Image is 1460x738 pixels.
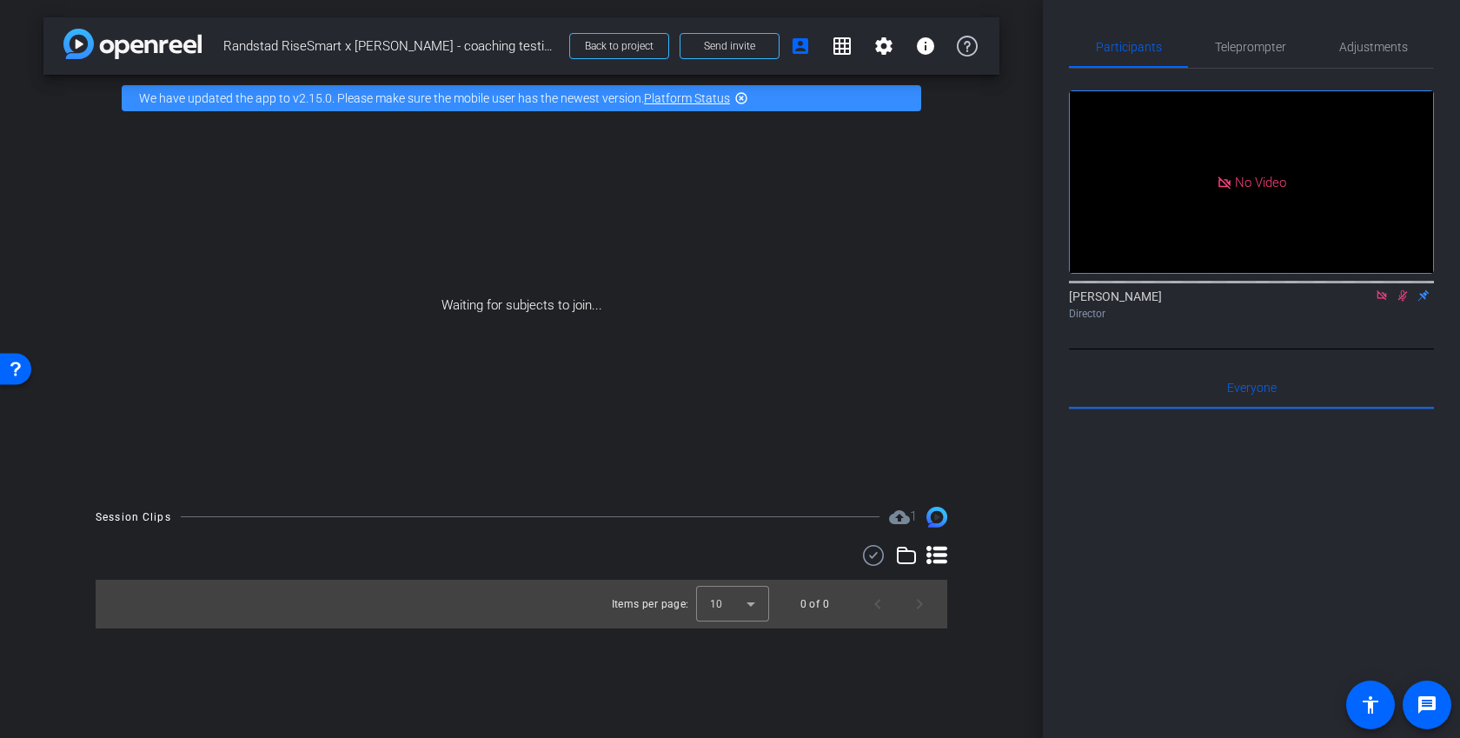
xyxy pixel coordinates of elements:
div: Waiting for subjects to join... [43,122,999,489]
img: app-logo [63,29,202,59]
button: Back to project [569,33,669,59]
div: Items per page: [612,595,689,613]
div: [PERSON_NAME] [1069,288,1434,322]
span: Adjustments [1339,41,1408,53]
span: No Video [1235,174,1286,189]
mat-icon: grid_on [832,36,853,57]
span: Back to project [585,40,654,52]
div: Session Clips [96,509,171,526]
span: Teleprompter [1215,41,1286,53]
div: Director [1069,306,1434,322]
mat-icon: message [1417,695,1437,715]
span: Everyone [1227,382,1277,394]
mat-icon: info [915,36,936,57]
a: Platform Status [644,91,730,105]
mat-icon: accessibility [1360,695,1381,715]
span: Participants [1096,41,1162,53]
span: 1 [910,509,917,524]
button: Send invite [680,33,780,59]
div: 0 of 0 [800,595,829,613]
mat-icon: highlight_off [734,91,748,105]
span: Destinations for your clips [889,507,917,528]
mat-icon: cloud_upload [889,507,910,528]
div: We have updated the app to v2.15.0. Please make sure the mobile user has the newest version. [122,85,921,111]
img: Session clips [926,507,947,528]
span: Send invite [704,39,755,53]
button: Previous page [857,583,899,625]
mat-icon: account_box [790,36,811,57]
mat-icon: settings [873,36,894,57]
span: Randstad RiseSmart x [PERSON_NAME] - coaching testimonial (Nokia) - [PERSON_NAME][DOMAIN_NAME][EM... [223,29,559,63]
button: Next page [899,583,940,625]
